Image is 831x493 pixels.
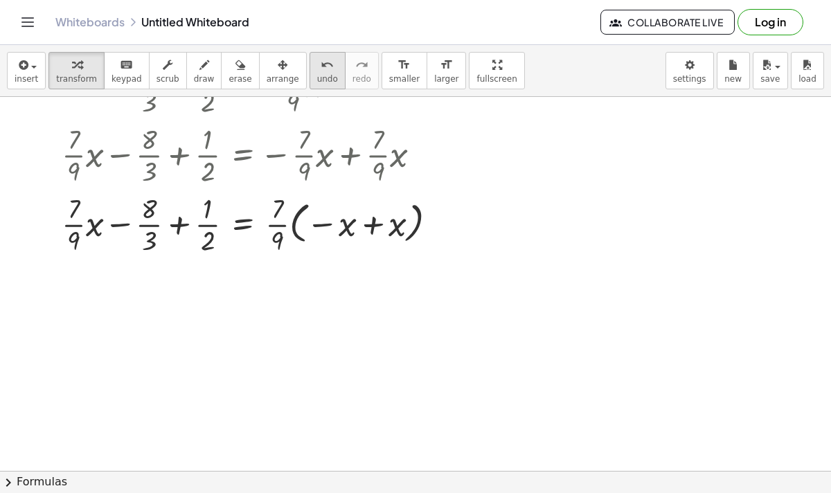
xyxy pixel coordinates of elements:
i: format_size [440,57,453,73]
button: redoredo [345,52,379,89]
button: draw [186,52,222,89]
button: settings [665,52,714,89]
span: undo [317,74,338,84]
span: fullscreen [476,74,517,84]
span: larger [434,74,458,84]
span: erase [229,74,251,84]
button: arrange [259,52,307,89]
span: save [760,74,780,84]
span: draw [194,74,215,84]
i: redo [355,57,368,73]
i: format_size [397,57,411,73]
span: insert [15,74,38,84]
i: keyboard [120,57,133,73]
button: keyboardkeypad [104,52,150,89]
button: format_sizelarger [427,52,466,89]
span: redo [352,74,371,84]
span: scrub [157,74,179,84]
button: format_sizesmaller [382,52,427,89]
span: load [798,74,816,84]
span: arrange [267,74,299,84]
button: Collaborate Live [600,10,735,35]
span: keypad [111,74,142,84]
span: smaller [389,74,420,84]
a: Whiteboards [55,15,125,29]
span: settings [673,74,706,84]
button: transform [48,52,105,89]
button: scrub [149,52,187,89]
span: Collaborate Live [612,16,723,28]
button: fullscreen [469,52,524,89]
button: Toggle navigation [17,11,39,33]
i: undo [321,57,334,73]
button: load [791,52,824,89]
button: erase [221,52,259,89]
button: save [753,52,788,89]
span: transform [56,74,97,84]
button: insert [7,52,46,89]
button: undoundo [310,52,346,89]
span: new [724,74,742,84]
button: new [717,52,750,89]
button: Log in [738,9,803,35]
